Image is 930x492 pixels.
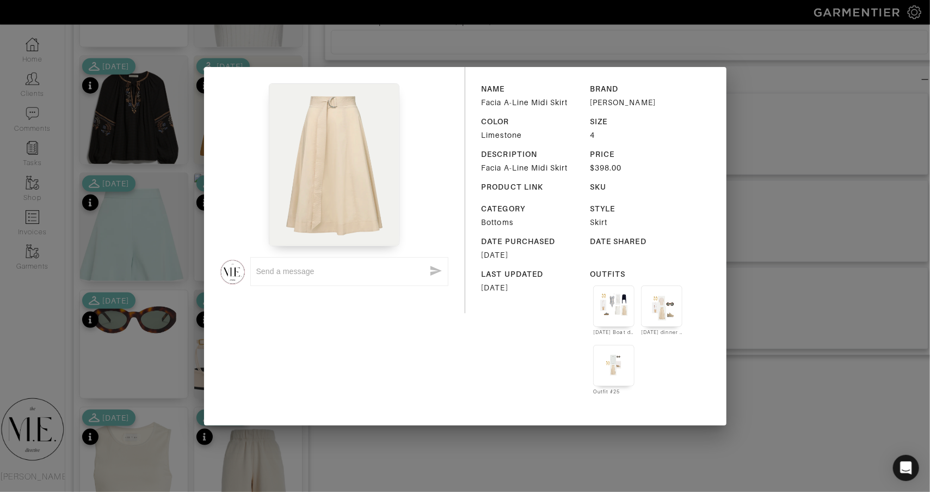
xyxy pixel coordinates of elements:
div: BRAND [590,83,691,94]
div: [DATE] [482,282,582,293]
div: PRODUCT LINK [482,181,554,192]
img: Outfit May 24th Boat day casual swim [599,291,629,321]
div: Open Intercom Messenger [893,455,919,481]
div: Outfit #25 [593,388,635,395]
img: paFLSQ1LuNHbREp5FeG6puM1.png [269,83,399,247]
div: OUTFITS [590,269,691,280]
div: $398.00 [590,162,691,173]
div: 4 [590,130,691,141]
img: Outfit May 21st dinner at local restaurant [647,291,676,321]
img: Outfit Outfit #25 [599,351,629,380]
div: NAME [482,83,582,94]
div: Skirt [590,217,691,228]
img: avatar [220,260,245,284]
div: Facia A-Line Midi Skirt [482,97,582,108]
div: [DATE] dinner at local restaurant [641,329,682,336]
div: SKU [590,181,691,192]
div: [DATE] Boat day casual swim [593,329,635,336]
div: [DATE] [482,250,582,260]
div: DATE SHARED [590,236,691,247]
div: DESCRIPTION [482,149,582,160]
div: STYLE [590,203,691,214]
div: COLOR [482,116,582,127]
div: PRICE [590,149,691,160]
div: DATE PURCHASED [482,236,582,247]
div: Facia A-Line Midi Skirt [482,162,582,173]
div: [PERSON_NAME] [590,97,691,108]
div: LAST UPDATED [482,269,582,280]
div: CATEGORY [482,203,582,214]
div: Limestone [482,130,582,141]
div: SIZE [590,116,691,127]
div: Bottoms [482,217,582,228]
